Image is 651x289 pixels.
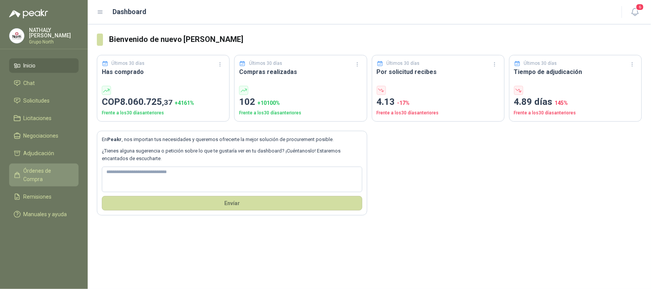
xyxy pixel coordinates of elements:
a: Negociaciones [9,128,79,143]
p: 102 [239,95,362,109]
span: Órdenes de Compra [24,167,71,183]
a: Órdenes de Compra [9,164,79,186]
img: Logo peakr [9,9,48,18]
p: Últimos 30 días [112,60,145,67]
span: Manuales y ayuda [24,210,67,218]
h3: Bienvenido de nuevo [PERSON_NAME] [109,34,642,45]
p: Últimos 30 días [249,60,282,67]
span: Chat [24,79,35,87]
span: + 4161 % [175,100,194,106]
p: Frente a los 30 días anteriores [377,109,500,117]
span: 6 [636,3,644,11]
span: ,37 [162,98,172,107]
button: 6 [628,5,642,19]
p: NATHALY [PERSON_NAME] [29,27,79,38]
p: Últimos 30 días [524,60,557,67]
span: Solicitudes [24,96,50,105]
p: En , nos importan tus necesidades y queremos ofrecerte la mejor solución de procurement posible. [102,136,362,143]
span: Inicio [24,61,36,70]
h3: Has comprado [102,67,225,77]
a: Remisiones [9,189,79,204]
b: Peakr [107,136,122,142]
span: -17 % [397,100,410,106]
p: COP [102,95,225,109]
h1: Dashboard [113,6,147,17]
a: Inicio [9,58,79,73]
span: Remisiones [24,193,52,201]
p: Frente a los 30 días anteriores [239,109,362,117]
a: Manuales y ayuda [9,207,79,222]
a: Solicitudes [9,93,79,108]
p: Frente a los 30 días anteriores [102,109,225,117]
span: Adjudicación [24,149,55,157]
p: Últimos 30 días [386,60,420,67]
h3: Compras realizadas [239,67,362,77]
span: + 10100 % [257,100,280,106]
button: Envíar [102,196,362,210]
p: Frente a los 30 días anteriores [514,109,637,117]
p: ¿Tienes alguna sugerencia o petición sobre lo que te gustaría ver en tu dashboard? ¡Cuéntanoslo! ... [102,147,362,163]
p: 4.13 [377,95,500,109]
span: Licitaciones [24,114,52,122]
a: Chat [9,76,79,90]
span: 145 % [555,100,568,106]
span: Negociaciones [24,132,59,140]
p: 4.89 días [514,95,637,109]
span: 8.060.725 [120,96,172,107]
img: Company Logo [10,29,24,43]
a: Licitaciones [9,111,79,125]
a: Adjudicación [9,146,79,161]
h3: Por solicitud recibes [377,67,500,77]
p: Grupo North [29,40,79,44]
h3: Tiempo de adjudicación [514,67,637,77]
